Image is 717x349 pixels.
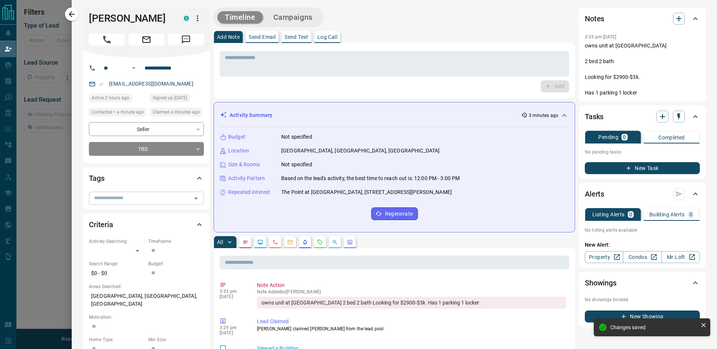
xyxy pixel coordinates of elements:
[153,108,200,116] span: Claimed 4 minutes ago
[129,64,138,72] button: Open
[89,94,146,104] div: Thu Aug 14 2025
[585,146,700,158] p: No pending tasks
[585,227,700,234] p: No listing alerts available
[623,251,661,263] a: Condos
[89,34,125,46] span: Call
[585,277,617,289] h2: Showings
[585,13,604,25] h2: Notes
[257,281,566,289] p: Note Action
[99,81,104,87] svg: Email Valid
[257,239,263,245] svg: Lead Browsing Activity
[91,94,129,102] span: Active 2 hours ago
[89,108,146,118] div: Thu Aug 14 2025
[317,239,323,245] svg: Requests
[228,161,260,169] p: Size & Rooms
[257,318,566,325] p: Lead Claimed
[629,212,632,217] p: 0
[585,10,700,28] div: Notes
[128,34,164,46] span: Email
[217,34,240,40] p: Add Note
[168,34,204,46] span: Message
[658,135,685,140] p: Completed
[585,296,700,303] p: No showings booked
[302,239,308,245] svg: Listing Alerts
[257,297,566,309] div: owns unit at [GEOGRAPHIC_DATA] 2 bed 2 bath Looking for $2900-$3k. Has 1 parking 1 locker
[89,267,145,279] p: $0 - $0
[585,185,700,203] div: Alerts
[217,240,223,245] p: All
[249,34,276,40] p: Send Email
[220,294,246,299] p: [DATE]
[661,251,700,263] a: Mr.Loft
[89,283,204,290] p: Areas Searched:
[89,172,104,184] h2: Tags
[220,330,246,336] p: [DATE]
[228,174,265,182] p: Activity Pattern
[649,212,685,217] p: Building Alerts
[220,289,246,294] p: 3:33 pm
[89,238,145,245] p: Actively Searching:
[91,108,144,116] span: Contacted < a minute ago
[287,239,293,245] svg: Emails
[281,133,312,141] p: Not specified
[272,239,278,245] svg: Calls
[285,34,308,40] p: Send Text
[585,311,700,322] button: New Showing
[689,212,692,217] p: 0
[228,133,245,141] p: Budget
[332,239,338,245] svg: Opportunities
[89,169,204,187] div: Tags
[529,112,558,119] p: 3 minutes ago
[89,122,204,136] div: Seller
[598,135,618,140] p: Pending
[585,111,603,123] h2: Tasks
[89,216,204,234] div: Criteria
[217,11,263,24] button: Timeline
[148,260,204,267] p: Budget:
[623,135,626,140] p: 0
[317,34,337,40] p: Log Call
[257,289,566,294] p: Note Added by [PERSON_NAME]
[228,188,270,196] p: Repeated Interest
[585,34,617,40] p: 3:33 pm [DATE]
[89,290,204,310] p: [GEOGRAPHIC_DATA], [GEOGRAPHIC_DATA], [GEOGRAPHIC_DATA]
[150,94,204,104] div: Tue Aug 05 2025
[150,108,204,118] div: Thu Aug 14 2025
[592,212,625,217] p: Listing Alerts
[109,81,193,87] a: [EMAIL_ADDRESS][DOMAIN_NAME]
[184,16,189,21] div: condos.ca
[281,188,452,196] p: The Point at [GEOGRAPHIC_DATA], [STREET_ADDRESS][PERSON_NAME]
[585,251,623,263] a: Property
[347,239,353,245] svg: Agent Actions
[153,94,187,102] span: Signed up [DATE]
[220,325,246,330] p: 3:29 pm
[281,161,312,169] p: Not specified
[89,336,145,343] p: Home Type:
[281,147,440,155] p: [GEOGRAPHIC_DATA], [GEOGRAPHIC_DATA], [GEOGRAPHIC_DATA]
[191,193,201,204] button: Open
[610,324,698,330] div: Changes saved
[585,188,604,200] h2: Alerts
[89,260,145,267] p: Search Range:
[148,336,204,343] p: Min Size:
[89,219,113,231] h2: Criteria
[585,162,700,174] button: New Task
[242,239,248,245] svg: Notes
[585,108,700,126] div: Tasks
[585,241,700,249] p: New Alert:
[220,108,569,122] div: Activity Summary3 minutes ago
[266,11,320,24] button: Campaigns
[89,12,173,24] h1: [PERSON_NAME]
[148,238,204,245] p: Timeframe:
[371,207,418,220] button: Regenerate
[230,111,272,119] p: Activity Summary
[585,42,700,97] p: owns unit at [GEOGRAPHIC_DATA] 2 bed 2 bath Looking for $2900-$3k. Has 1 parking 1 locker
[257,325,566,332] p: [PERSON_NAME] claimed [PERSON_NAME] from the lead pool
[281,174,460,182] p: Based on the lead's activity, the best time to reach out is: 12:00 PM - 3:00 PM
[228,147,249,155] p: Location
[585,274,700,292] div: Showings
[89,314,204,321] p: Motivation:
[89,142,204,156] div: TBD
